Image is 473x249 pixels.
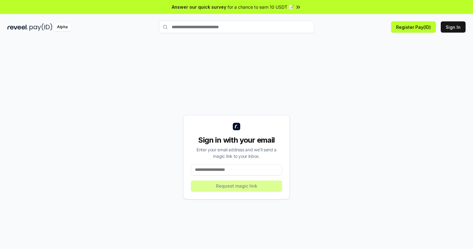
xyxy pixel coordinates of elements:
div: Sign in with your email [191,135,282,145]
span: Answer our quick survey [172,4,226,10]
img: reveel_dark [7,23,28,31]
button: Register Pay(ID) [391,21,436,33]
img: pay_id [29,23,52,31]
div: Enter your email address and we’ll send a magic link to your inbox. [191,146,282,159]
div: Alpha [54,23,71,31]
span: for a chance to earn 10 USDT 📝 [228,4,294,10]
button: Sign In [441,21,466,33]
img: logo_small [233,123,240,130]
